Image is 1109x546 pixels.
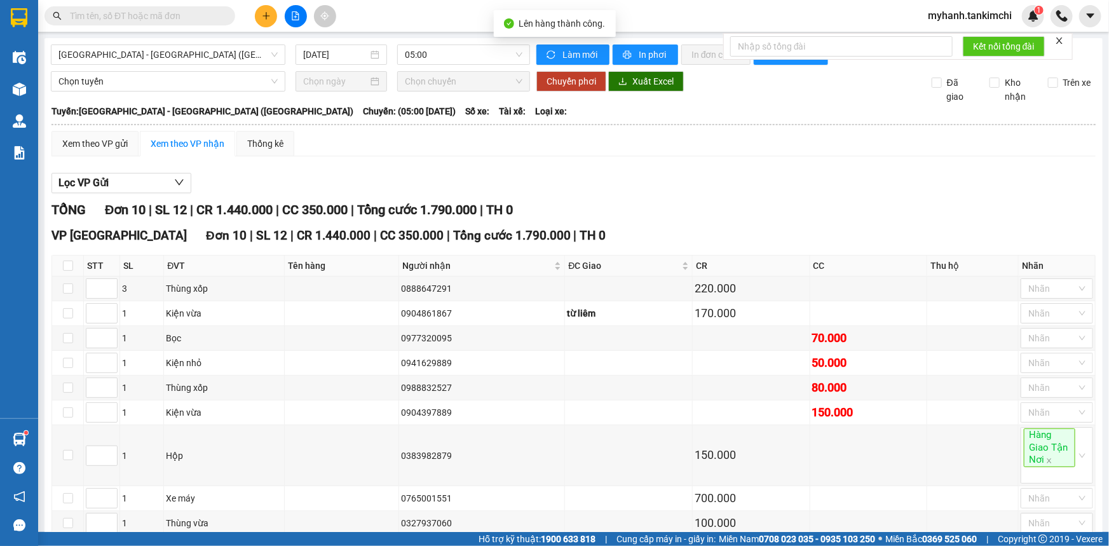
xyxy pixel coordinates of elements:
span: | [149,202,152,217]
span: Đơn 10 [105,202,146,217]
span: | [351,202,354,217]
div: 0383982879 [401,449,563,463]
strong: 0369 525 060 [922,534,977,544]
span: Chuyến: (05:00 [DATE]) [363,104,456,118]
span: Miền Bắc [885,532,977,546]
button: Lọc VP Gửi [51,173,191,193]
div: 150.000 [812,404,925,421]
th: STT [84,256,120,276]
div: Xe máy [166,491,282,505]
div: 170.000 [695,304,808,322]
span: myhanh.tankimchi [918,8,1022,24]
div: 0765001551 [401,491,563,505]
span: TH 0 [580,228,606,243]
button: Chuyển phơi [536,71,606,92]
span: Làm mới [562,48,599,62]
input: 14/10/2025 [303,48,368,62]
th: CC [810,256,928,276]
div: 3 [122,282,161,296]
th: SL [120,256,164,276]
div: Hộp [166,449,282,463]
img: warehouse-icon [13,114,26,128]
div: 0988832527 [401,381,563,395]
div: 1 [122,449,161,463]
sup: 1 [1035,6,1044,15]
div: Thùng xốp [166,282,282,296]
div: 1 [122,356,161,370]
span: | [290,228,294,243]
div: 1 [122,381,161,395]
span: | [574,228,577,243]
span: SL 12 [155,202,187,217]
button: printerIn phơi [613,44,678,65]
img: solution-icon [13,146,26,160]
span: Hàng Giao Tận Nơi [1024,428,1075,467]
span: CC 350.000 [380,228,444,243]
button: downloadXuất Excel [608,71,684,92]
div: 0904397889 [401,406,563,420]
input: Tìm tên, số ĐT hoặc mã đơn [70,9,220,23]
button: aim [314,5,336,27]
span: 05:00 [405,45,522,64]
span: | [605,532,607,546]
img: icon-new-feature [1028,10,1039,22]
span: close [1046,458,1052,464]
b: Tuyến: [GEOGRAPHIC_DATA] - [GEOGRAPHIC_DATA] ([GEOGRAPHIC_DATA]) [51,106,353,116]
span: Tổng cước 1.790.000 [357,202,477,217]
span: Số xe: [465,104,489,118]
button: In đơn chọn [681,44,751,65]
input: Nhập số tổng đài [730,36,953,57]
span: Đơn 10 [206,228,247,243]
img: warehouse-icon [13,83,26,96]
span: | [986,532,988,546]
div: Xem theo VP gửi [62,137,128,151]
div: Kiện vừa [166,406,282,420]
div: 0904861867 [401,306,563,320]
span: ⚪️ [878,536,882,542]
span: Xuất Excel [632,74,674,88]
span: download [618,77,627,87]
div: 1 [122,516,161,530]
span: | [480,202,483,217]
div: 0941629889 [401,356,563,370]
span: question-circle [13,462,25,474]
div: 1 [122,491,161,505]
span: Chọn chuyến [405,72,522,91]
div: 100.000 [695,514,808,532]
div: 0977320095 [401,331,563,345]
span: copyright [1038,535,1047,543]
div: 700.000 [695,489,808,507]
span: In phơi [639,48,668,62]
span: Đã giao [942,76,980,104]
th: ĐVT [164,256,285,276]
div: 1 [122,331,161,345]
div: 80.000 [812,379,925,397]
span: CC 350.000 [282,202,348,217]
th: Thu hộ [927,256,1019,276]
div: Kiện vừa [166,306,282,320]
div: Bọc [166,331,282,345]
strong: 0708 023 035 - 0935 103 250 [759,534,875,544]
span: TH 0 [486,202,513,217]
span: message [13,519,25,531]
span: printer [623,50,634,60]
div: Thống kê [247,137,283,151]
input: Chọn ngày [303,74,368,88]
button: syncLàm mới [536,44,609,65]
div: Kiện nhỏ [166,356,282,370]
span: plus [262,11,271,20]
span: | [374,228,377,243]
div: 0888647291 [401,282,563,296]
span: close [1055,36,1064,45]
span: caret-down [1085,10,1096,22]
span: | [447,228,450,243]
span: file-add [291,11,300,20]
div: 1 [122,306,161,320]
sup: 1 [24,431,28,435]
span: Tổng cước 1.790.000 [453,228,571,243]
span: CR 1.440.000 [297,228,371,243]
span: | [250,228,253,243]
img: phone-icon [1056,10,1068,22]
span: Kết nối tổng đài [973,39,1035,53]
span: SL 12 [256,228,287,243]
